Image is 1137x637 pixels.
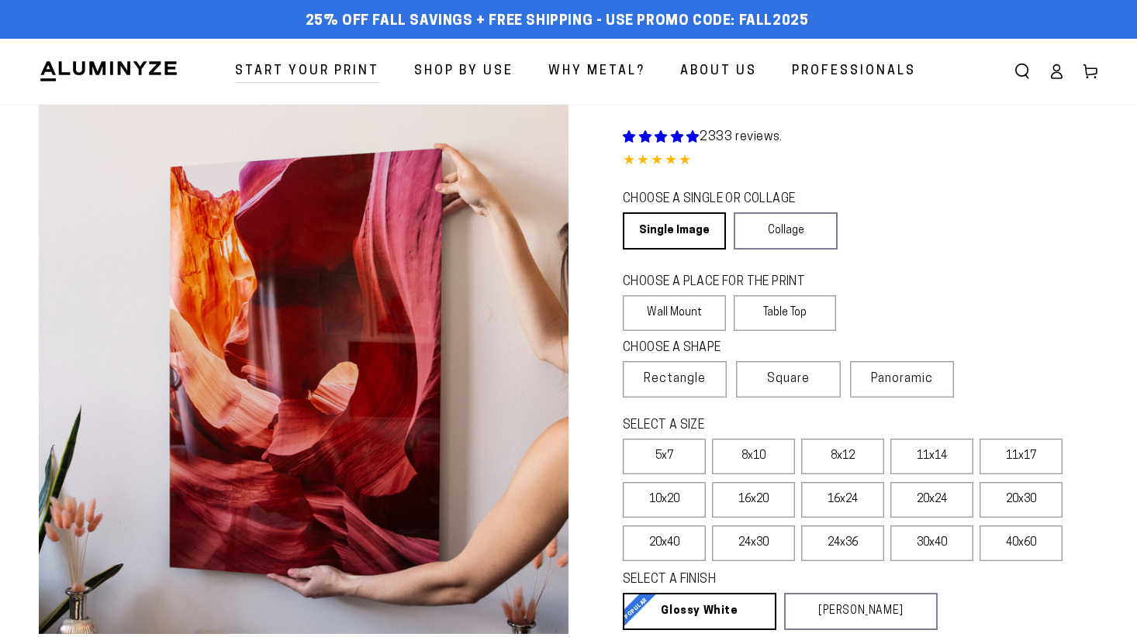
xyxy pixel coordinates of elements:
label: Table Top [734,295,837,331]
legend: CHOOSE A SHAPE [623,339,824,357]
a: [PERSON_NAME] [784,593,938,630]
label: 40x60 [980,525,1063,561]
span: 25% off FALL Savings + Free Shipping - Use Promo Code: FALL2025 [306,13,809,30]
legend: SELECT A SIZE [623,417,902,435]
a: Why Metal? [537,51,657,92]
label: 16x24 [801,482,884,518]
a: Collage [734,212,837,250]
a: Start Your Print [223,51,391,92]
a: Professionals [780,51,928,92]
label: 20x24 [890,482,973,518]
label: 24x30 [712,525,795,561]
label: 30x40 [890,525,973,561]
span: Rectangle [644,370,706,388]
div: 4.85 out of 5.0 stars [623,150,1098,173]
a: Glossy White [623,593,776,630]
span: Professionals [792,60,916,83]
label: 8x12 [801,439,884,474]
legend: CHOOSE A SINGLE OR COLLAGE [623,191,823,208]
label: Wall Mount [623,295,726,331]
a: Shop By Use [403,51,525,92]
label: 16x20 [712,482,795,518]
span: Square [767,370,810,388]
legend: SELECT A FINISH [623,571,902,589]
label: 20x30 [980,482,1063,518]
label: 11x14 [890,439,973,474]
a: Single Image [623,212,726,250]
label: 5x7 [623,439,706,474]
legend: CHOOSE A PLACE FOR THE PRINT [623,274,822,291]
label: 8x10 [712,439,795,474]
a: About Us [669,51,769,92]
span: Panoramic [871,373,933,385]
label: 10x20 [623,482,706,518]
span: Why Metal? [548,60,645,83]
span: Shop By Use [414,60,513,83]
label: 11x17 [980,439,1063,474]
span: About Us [680,60,757,83]
span: Start Your Print [235,60,379,83]
img: Aluminyze [39,60,178,83]
label: 24x36 [801,525,884,561]
summary: Search our site [1005,54,1039,88]
label: 20x40 [623,525,706,561]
